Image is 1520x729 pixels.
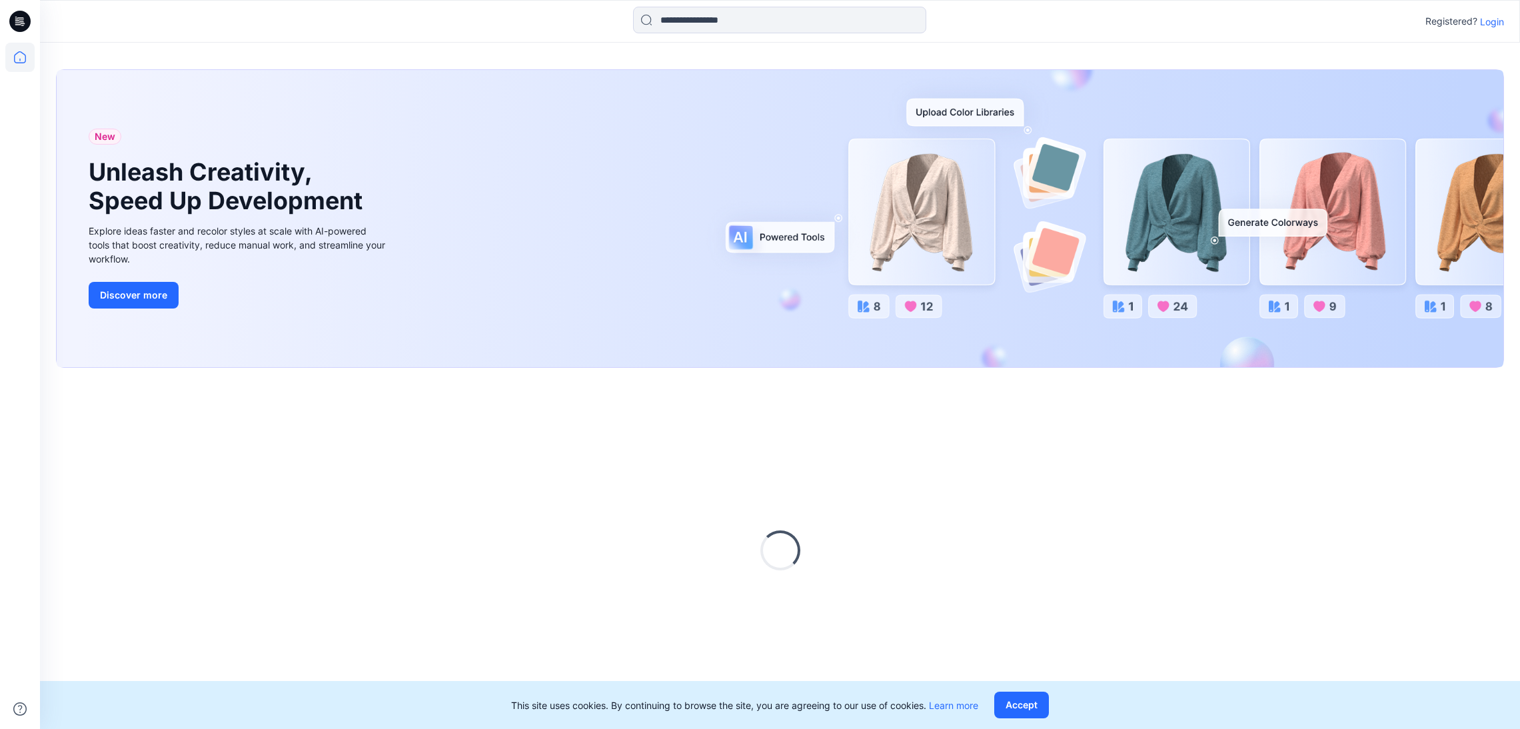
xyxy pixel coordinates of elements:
[95,129,115,145] span: New
[89,282,179,309] button: Discover more
[1425,13,1477,29] p: Registered?
[994,692,1049,718] button: Accept
[89,224,388,266] div: Explore ideas faster and recolor styles at scale with AI-powered tools that boost creativity, red...
[511,698,978,712] p: This site uses cookies. By continuing to browse the site, you are agreeing to our use of cookies.
[89,282,388,309] a: Discover more
[1480,15,1504,29] p: Login
[929,700,978,711] a: Learn more
[89,158,369,215] h1: Unleash Creativity, Speed Up Development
